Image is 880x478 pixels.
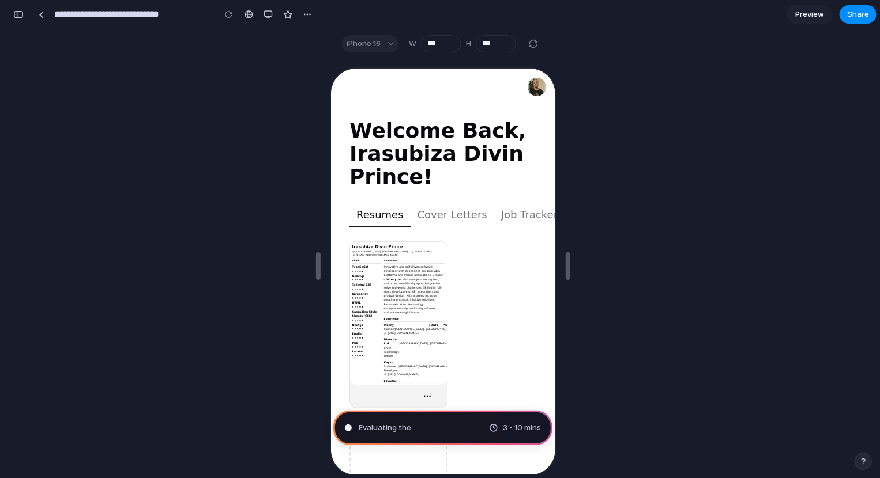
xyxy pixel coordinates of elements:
span: Share [847,9,869,20]
img: Irasubiza Divin Prince [197,9,215,28]
button: Job Tracker [163,134,234,159]
span: 3 - 10 mins [503,422,541,434]
label: W [409,38,416,50]
button: Cover Letters [80,134,163,159]
button: Share [840,5,877,24]
button: Resumes [18,134,80,159]
label: H [466,38,471,50]
span: Evaluating the [359,422,411,434]
a: Preview [787,5,833,24]
h1: Welcome Back, Irasubiza Divin Prince! [18,51,206,120]
span: Preview [795,9,824,20]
